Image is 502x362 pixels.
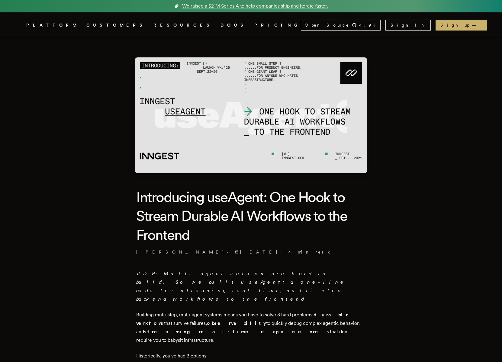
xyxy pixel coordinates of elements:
[136,311,366,344] p: Building multi-step, multi-agent systems means you have to solve 3 hard problems: that survive fa...
[86,21,146,29] a: CUSTOMERS
[288,249,332,255] span: 4 min read
[144,329,330,335] strong: streaming real-time experiences
[136,352,366,360] p: Historically, you've had 3 options:
[136,249,224,255] a: [PERSON_NAME]
[385,20,431,31] a: Sign In
[136,271,346,302] em: TLDR: Multi-agent setups are hard to build. So we built useAgent: a one-line code for streaming r...
[153,21,213,29] button: RESOURCES
[26,21,79,29] button: PLATFORM
[207,320,266,326] strong: observability
[305,22,349,28] span: Open Source
[254,21,301,29] a: PRICING
[182,2,328,10] span: We raised a $21M Series A to help companies ship and iterate faster.
[472,22,482,28] span: →
[9,12,493,38] nav: Global
[235,249,278,255] span: [DATE]
[136,188,366,244] h1: Introducing useAgent: One Hook to Stream Durable AI Workflows to the Frontend
[436,20,487,31] a: Sign up
[359,22,379,28] span: 4.9 K
[220,21,247,29] a: DOCS
[135,57,367,173] img: Featured image for Introducing useAgent: One Hook to Stream Durable AI Workflows to the Frontend ...
[136,249,366,255] p: · ·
